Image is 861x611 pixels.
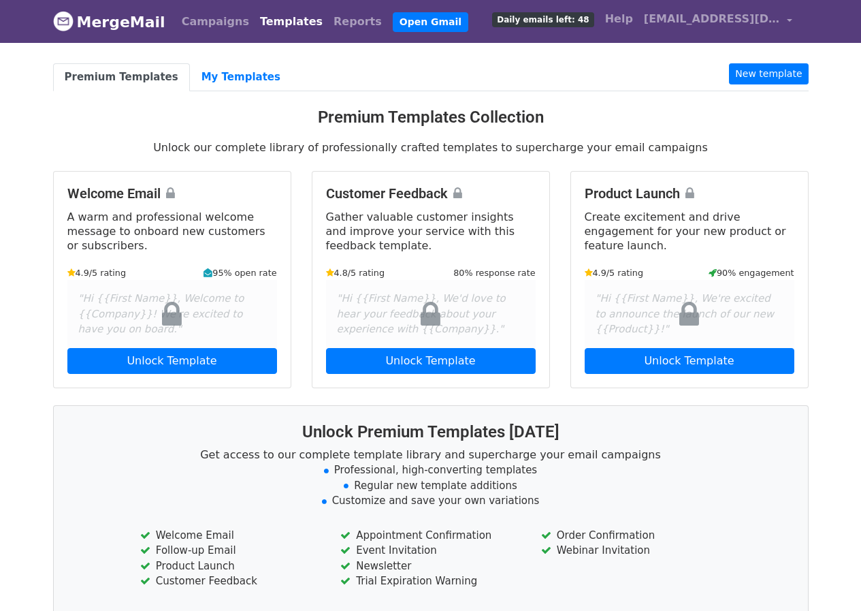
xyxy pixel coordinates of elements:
[67,280,277,348] div: "Hi {{First Name}}, Welcome to {{Company}}! We're excited to have you on board."
[585,348,794,374] a: Unlock Template
[326,266,385,279] small: 4.8/5 rating
[67,266,127,279] small: 4.9/5 rating
[585,280,794,348] div: "Hi {{First Name}}, We're excited to announce the launch of our new {{Product}}!"
[393,12,468,32] a: Open Gmail
[70,422,792,442] h3: Unlock Premium Templates [DATE]
[585,185,794,202] h4: Product Launch
[140,528,320,544] li: Welcome Email
[541,543,721,559] li: Webinar Invitation
[492,12,594,27] span: Daily emails left: 48
[326,280,536,348] div: "Hi {{First Name}}, We'd love to hear your feedback about your experience with {{Company}}."
[326,185,536,202] h4: Customer Feedback
[541,528,721,544] li: Order Confirmation
[255,8,328,35] a: Templates
[326,348,536,374] a: Unlock Template
[340,559,520,574] li: Newsletter
[70,493,792,509] li: Customize and save your own variations
[340,574,520,589] li: Trial Expiration Warning
[53,108,809,127] h3: Premium Templates Collection
[67,210,277,253] p: A warm and professional welcome message to onboard new customers or subscribers.
[70,448,792,462] p: Get access to our complete template library and supercharge your email campaigns
[328,8,387,35] a: Reports
[67,185,277,202] h4: Welcome Email
[176,8,255,35] a: Campaigns
[585,266,644,279] small: 4.9/5 rating
[326,210,536,253] p: Gather valuable customer insights and improve your service with this feedback template.
[140,574,320,589] li: Customer Feedback
[67,348,277,374] a: Unlock Template
[53,140,809,155] p: Unlock our complete library of professionally crafted templates to supercharge your email campaigns
[53,7,165,36] a: MergeMail
[644,11,780,27] span: [EMAIL_ADDRESS][DOMAIN_NAME]
[53,11,74,31] img: MergeMail logo
[340,543,520,559] li: Event Invitation
[585,210,794,253] p: Create excitement and drive engagement for your new product or feature launch.
[140,559,320,574] li: Product Launch
[190,63,292,91] a: My Templates
[600,5,638,33] a: Help
[487,5,599,33] a: Daily emails left: 48
[709,266,794,279] small: 90% engagement
[70,463,792,478] li: Professional, high-converting templates
[53,63,190,91] a: Premium Templates
[140,543,320,559] li: Follow-up Email
[453,266,535,279] small: 80% response rate
[638,5,798,37] a: [EMAIL_ADDRESS][DOMAIN_NAME]
[729,63,808,84] a: New template
[340,528,520,544] li: Appointment Confirmation
[70,478,792,494] li: Regular new template additions
[204,266,276,279] small: 95% open rate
